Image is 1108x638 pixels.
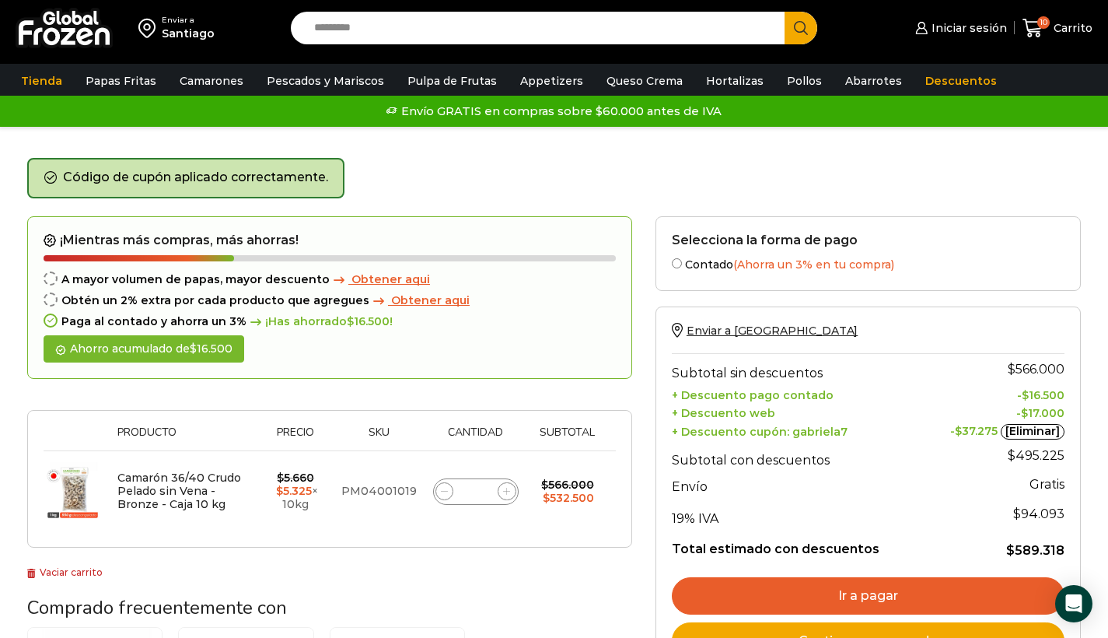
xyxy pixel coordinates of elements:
a: Abarrotes [837,66,910,96]
span: $ [347,314,354,328]
div: Paga al contado y ahorra un 3% [44,315,616,328]
span: Carrito [1050,20,1092,36]
bdi: 5.660 [277,471,314,485]
a: Obtener aqui [330,273,430,286]
div: Santiago [162,26,215,41]
span: Comprado frecuentemente con [27,595,287,620]
a: [Eliminar] [1001,424,1064,440]
th: Producto [110,426,258,450]
td: - [928,420,1064,440]
strong: Gratis [1029,477,1064,492]
span: $ [1021,406,1028,420]
a: Appetizers [512,66,591,96]
input: Contado(Ahorra un 3% en tu compra) [672,258,682,268]
a: Ir a pagar [672,577,1064,615]
th: Subtotal sin descuentos [672,353,929,384]
a: Obtener aqui [369,294,470,307]
div: A mayor volumen de papas, mayor descuento [44,273,616,286]
th: Subtotal con descuentos [672,440,929,471]
a: Pulpa de Frutas [400,66,505,96]
button: Search button [785,12,817,44]
span: ¡Has ahorrado ! [246,315,393,328]
a: Enviar a [GEOGRAPHIC_DATA] [672,324,858,338]
bdi: 532.500 [543,491,594,505]
td: PM04001019 [334,451,425,532]
a: Hortalizas [698,66,771,96]
h2: Selecciona la forma de pago [672,233,1064,247]
span: $ [277,471,284,485]
span: $ [1008,448,1015,463]
bdi: 16.500 [347,314,390,328]
div: Código de cupón aplicado correctamente. [27,158,344,198]
th: Precio [258,426,334,450]
th: + Descuento cupón: gabriela7 [672,420,929,440]
th: + Descuento pago contado [672,384,929,402]
span: $ [1022,388,1029,402]
a: Descuentos [918,66,1005,96]
span: $ [190,342,197,356]
th: + Descuento web [672,402,929,420]
a: Iniciar sesión [911,12,1006,44]
bdi: 16.500 [1022,388,1064,402]
bdi: 5.325 [276,484,312,498]
h2: ¡Mientras más compras, más ahorras! [44,233,616,248]
a: Camarón 36/40 Crudo Pelado sin Vena - Bronze - Caja 10 kg [117,471,241,511]
bdi: 566.000 [1008,362,1064,377]
div: Obtén un 2% extra por cada producto que agregues [44,294,616,307]
span: 10 [1037,16,1050,29]
bdi: 17.000 [1021,406,1064,420]
a: Camarones [172,66,251,96]
td: - [928,384,1064,402]
span: Obtener aqui [391,293,470,307]
div: Enviar a [162,15,215,26]
th: 19% IVA [672,498,929,529]
span: $ [1013,507,1021,521]
span: Enviar a [GEOGRAPHIC_DATA] [687,324,858,338]
td: × 10kg [258,451,334,532]
th: Envío [672,471,929,499]
span: $ [1006,543,1015,558]
bdi: 589.318 [1006,543,1064,558]
a: Tienda [13,66,70,96]
span: $ [1008,362,1015,377]
span: $ [276,484,283,498]
a: 10 Carrito [1022,10,1092,47]
a: Pescados y Mariscos [259,66,392,96]
bdi: 16.500 [190,342,232,356]
td: - [928,402,1064,420]
span: $ [543,491,550,505]
bdi: 495.225 [1008,448,1064,463]
span: (Ahorra un 3% en tu compra) [733,258,894,272]
div: Open Intercom Messenger [1055,585,1092,622]
span: 37.275 [955,424,998,438]
th: Sku [334,426,425,450]
img: address-field-icon.svg [138,15,162,41]
span: $ [541,478,548,492]
span: 94.093 [1013,507,1064,521]
div: Ahorro acumulado de [44,335,244,363]
span: Obtener aqui [351,272,430,286]
span: $ [955,424,962,438]
input: Product quantity [465,481,487,503]
th: Total estimado con descuentos [672,529,929,559]
bdi: 566.000 [541,478,594,492]
label: Contado [672,255,1064,272]
a: Vaciar carrito [27,566,103,578]
th: Subtotal [527,426,608,450]
a: Pollos [779,66,830,96]
span: Iniciar sesión [928,20,1007,36]
a: Queso Crema [599,66,690,96]
a: Papas Fritas [78,66,164,96]
th: Cantidad [424,426,526,450]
